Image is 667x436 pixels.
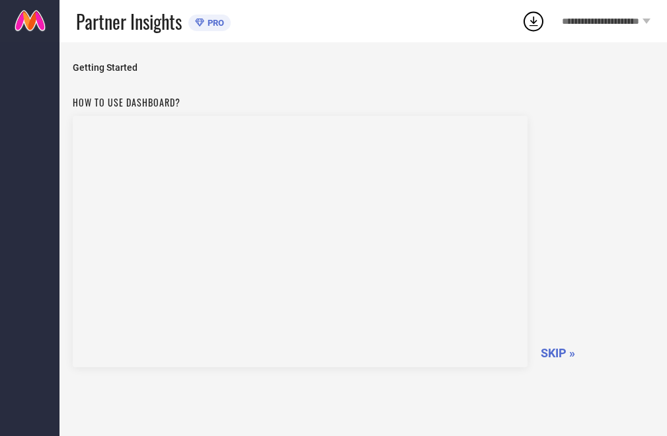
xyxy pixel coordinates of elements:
iframe: YouTube video player [73,116,528,367]
h1: How to use dashboard? [73,95,528,109]
span: PRO [204,18,224,28]
span: SKIP » [541,346,575,360]
span: Partner Insights [76,8,182,35]
div: Open download list [522,9,545,33]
